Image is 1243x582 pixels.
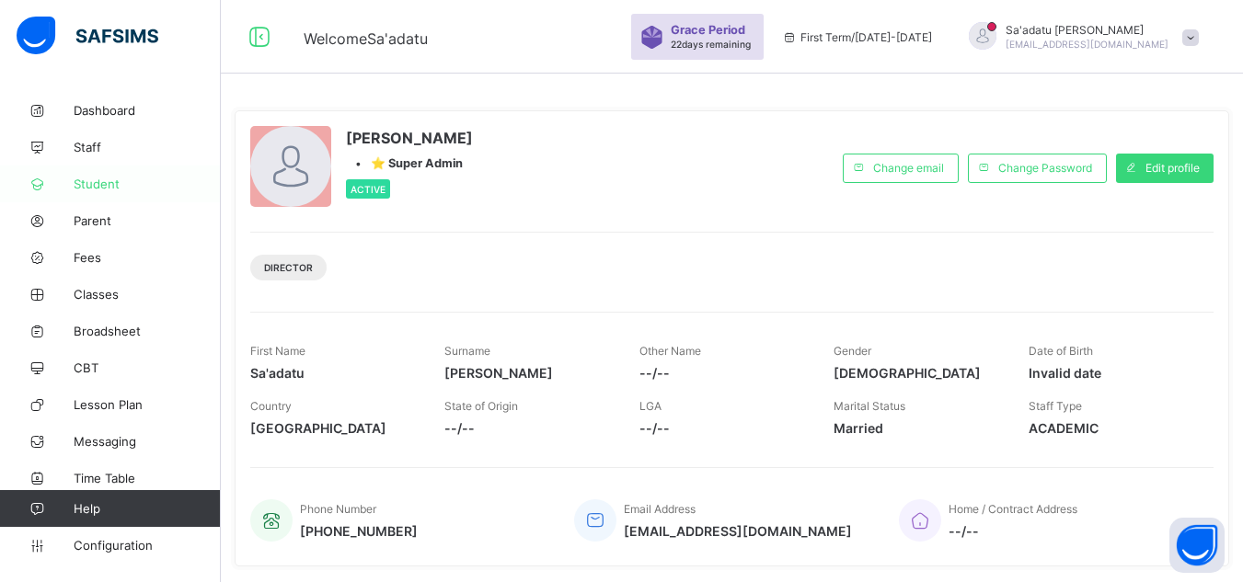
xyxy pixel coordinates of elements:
[74,324,221,338] span: Broadsheet
[624,502,696,516] span: Email Address
[640,26,663,49] img: sticker-purple.71386a28dfed39d6af7621340158ba97.svg
[74,103,221,118] span: Dashboard
[74,360,221,375] span: CBT
[834,420,1000,436] span: Married
[264,262,313,273] span: DIRECTOR
[74,287,221,302] span: Classes
[250,365,417,381] span: Sa'adatu
[639,399,662,413] span: LGA
[74,213,221,228] span: Parent
[300,502,376,516] span: Phone Number
[346,129,473,147] span: [PERSON_NAME]
[250,344,305,358] span: First Name
[74,434,221,449] span: Messaging
[300,523,418,539] span: [PHONE_NUMBER]
[74,397,221,412] span: Lesson Plan
[671,39,751,50] span: 22 days remaining
[834,399,905,413] span: Marital Status
[1029,365,1195,381] span: Invalid date
[351,184,386,195] span: Active
[1029,344,1093,358] span: Date of Birth
[639,420,806,436] span: --/--
[949,502,1077,516] span: Home / Contract Address
[1006,23,1168,37] span: Sa'adatu [PERSON_NAME]
[998,161,1092,175] span: Change Password
[17,17,158,55] img: safsims
[74,501,220,516] span: Help
[371,156,463,170] span: ⭐ Super Admin
[74,471,221,485] span: Time Table
[74,250,221,265] span: Fees
[782,30,932,44] span: session/term information
[250,420,417,436] span: [GEOGRAPHIC_DATA]
[444,399,518,413] span: State of Origin
[1029,420,1195,436] span: ACADEMIC
[1006,39,1168,50] span: [EMAIL_ADDRESS][DOMAIN_NAME]
[444,365,611,381] span: [PERSON_NAME]
[444,344,490,358] span: Surname
[346,156,473,170] div: •
[834,365,1000,381] span: [DEMOGRAPHIC_DATA]
[74,177,221,191] span: Student
[1145,161,1200,175] span: Edit profile
[74,538,220,553] span: Configuration
[250,399,292,413] span: Country
[304,29,428,48] span: Welcome Sa'adatu
[949,523,1077,539] span: --/--
[639,344,701,358] span: Other Name
[639,365,806,381] span: --/--
[624,523,852,539] span: [EMAIL_ADDRESS][DOMAIN_NAME]
[444,420,611,436] span: --/--
[671,23,745,37] span: Grace Period
[950,22,1208,52] div: Sa'adatu Muhammed
[834,344,871,358] span: Gender
[1169,518,1225,573] button: Open asap
[873,161,944,175] span: Change email
[1029,399,1082,413] span: Staff Type
[74,140,221,154] span: Staff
